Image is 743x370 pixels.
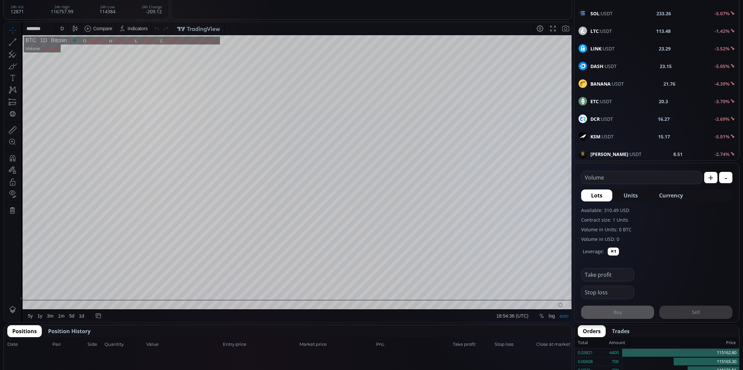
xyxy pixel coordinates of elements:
span: Quantity [104,341,144,348]
span: Trades [612,327,630,335]
b: 23.15 [660,63,672,70]
span: :USDT [590,63,617,70]
div: 115220.88 [160,16,180,21]
b: 233.26 [656,10,671,17]
b: 16.27 [658,115,670,122]
div: 0.03821 [578,348,593,357]
div: 5d [65,291,71,296]
div: 1D [32,15,43,21]
b: -2.69% [714,116,730,122]
span: :USDT [590,80,624,87]
div: C [156,16,160,21]
b: 20.3 [659,98,668,105]
div: Indicators [124,4,144,9]
button: Positions [7,325,42,337]
div: Market open [68,15,74,21]
span: :USDT [590,133,614,140]
span: Currency [659,191,683,199]
span: Date [7,341,50,348]
div: Toggle Percentage [533,287,542,300]
div: Price [625,338,736,347]
b: 113.48 [656,28,671,35]
div: 700 [612,357,619,366]
button: Orders [578,325,606,337]
b: LTC [590,28,599,34]
div: L [131,16,134,21]
span: :USDT [590,28,612,35]
div: Amount [609,338,625,347]
b: -3.52% [714,45,730,52]
button: ✕1 [608,248,619,256]
label: Volume in USD: 0 [581,236,732,243]
span: Lots [591,191,602,199]
b: 15.17 [658,133,670,140]
span: Orders [583,327,601,335]
button: Lots [581,189,612,201]
b: [PERSON_NAME] [590,151,628,157]
button: - [719,172,732,183]
label: Available: 310.49 USD [581,207,732,214]
span: :USDT [590,45,615,52]
div: BTC [22,15,32,21]
button: Trades [607,325,635,337]
div: 114384.00 [134,16,154,21]
div: 115268.01 [83,16,103,21]
span: :USDT [590,10,613,17]
div: −47.13 (−0.04%) [182,16,214,21]
div: 114384 [100,5,115,14]
span: :USDT [590,98,612,105]
b: -2.74% [714,151,730,157]
b: BANANA [590,81,611,87]
div: 4400 [609,348,619,357]
div: 11.556K [38,24,54,29]
div: 24h High [51,5,73,9]
div: 24h Vol. [11,5,25,9]
div: 12871 [11,5,25,14]
b: -5.07% [714,10,730,17]
div: 115165.30 [622,357,739,366]
div: Volume [22,24,36,29]
button: + [704,172,717,183]
span: Stop loss [495,341,534,348]
b: 21.76 [663,80,675,87]
div: 1d [75,291,80,296]
div: 24h Low [100,5,115,9]
b: DASH [590,63,603,69]
b: LINK [590,45,601,52]
b: -5.01% [714,133,730,140]
div: Hide Drawings Toolbar [15,272,18,281]
div: 1m [54,291,60,296]
span: Positions [12,327,37,335]
div:  [6,89,11,95]
b: DCR [590,116,600,122]
div: 0.00608 [578,357,593,366]
label: Volume in Units: 0 BTC [581,226,732,233]
b: -5.05% [714,63,730,69]
span: Entry price [223,341,298,348]
div: 3m [43,291,49,296]
b: KSM [590,133,600,140]
div: D [56,4,60,9]
b: ETC [590,98,599,105]
div: H [105,16,108,21]
span: :USDT [590,151,642,158]
div: Total [578,338,609,347]
span: Take profit [453,341,493,348]
div: Bitcoin [43,15,63,21]
b: 23.29 [659,45,671,52]
button: 18:54:36 (UTC) [490,287,527,300]
label: Contract size: 1 Units [581,216,732,223]
span: Close at market [536,341,568,348]
div: Toggle Log Scale [542,287,553,300]
label: Leverage: [583,248,604,255]
div: Compare [89,4,108,9]
span: PnL [376,341,451,348]
span: Pair [52,341,86,348]
b: -4.39% [714,81,730,87]
button: Position History [43,325,96,337]
button: Currency [649,189,693,201]
div: auto [556,291,565,296]
div: 5y [24,291,29,296]
b: -1.42% [714,28,730,34]
div: O [79,16,83,21]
